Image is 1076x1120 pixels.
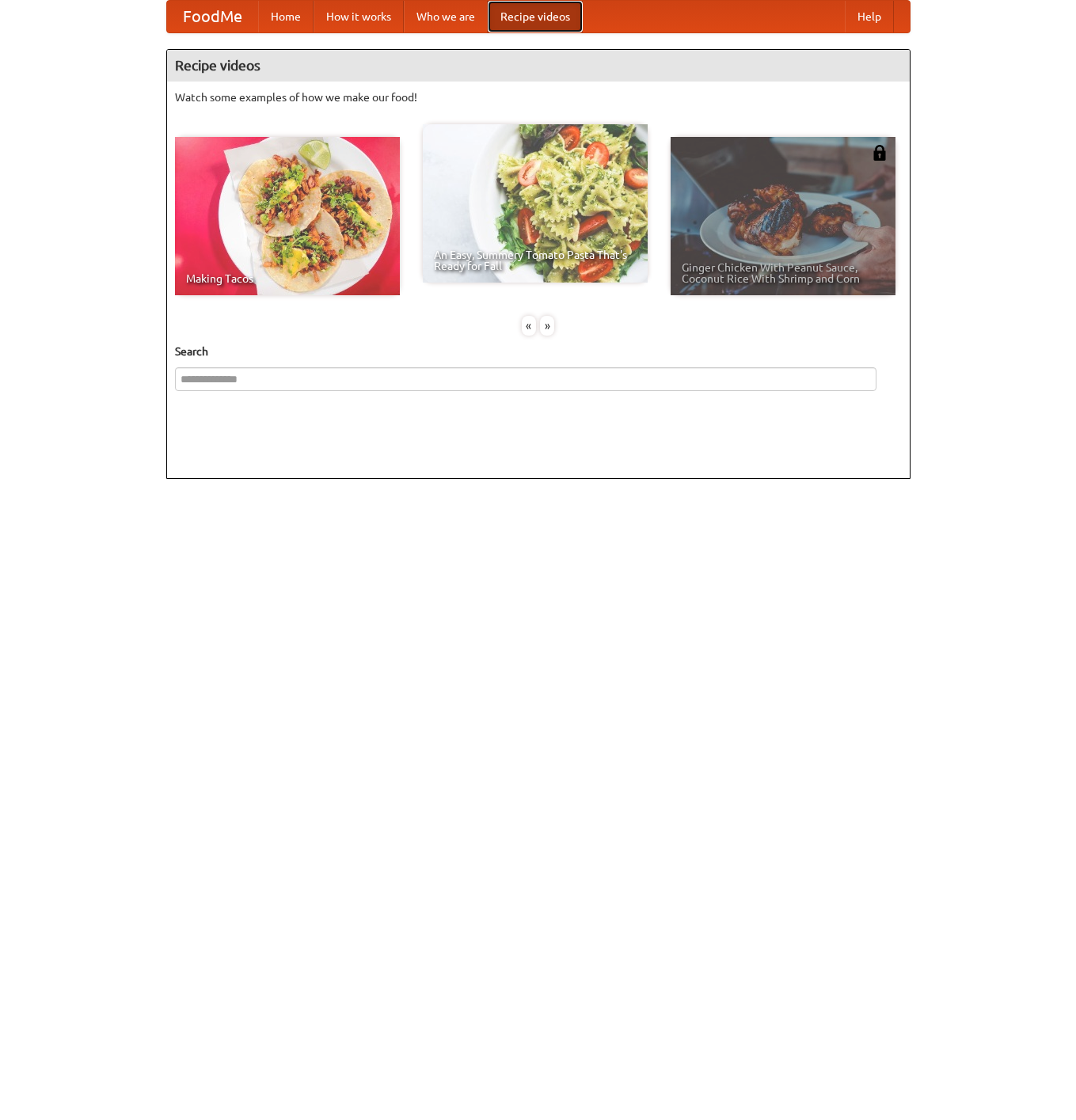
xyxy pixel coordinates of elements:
h5: Search [175,344,902,359]
a: Home [258,1,314,32]
a: Recipe videos [488,1,583,32]
a: Help [845,1,894,32]
span: Making Tacos [186,273,389,284]
img: 483408.png [872,145,888,161]
div: « [522,316,536,336]
div: » [540,316,554,336]
a: Making Tacos [175,137,400,295]
a: An Easy, Summery Tomato Pasta That's Ready for Fall [423,124,648,283]
p: Watch some examples of how we make our food! [175,89,902,105]
a: FoodMe [167,1,258,32]
span: An Easy, Summery Tomato Pasta That's Ready for Fall [434,249,637,271]
h4: Recipe videos [167,50,910,82]
a: How it works [314,1,404,32]
a: Who we are [404,1,488,32]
